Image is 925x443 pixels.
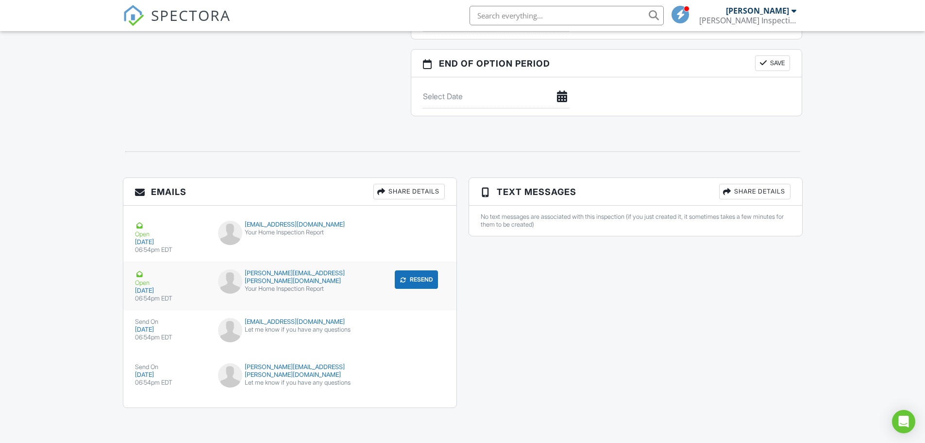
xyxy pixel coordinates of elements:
[135,379,207,387] div: 06:54pm EDT
[218,326,361,334] div: Let me know if you have any questions
[218,318,361,326] div: [EMAIL_ADDRESS][DOMAIN_NAME]
[218,318,242,342] img: default-user-f0147aede5fd5fa78ca7ade42f37bd4542148d508eef1c3d3ea960f66861d68b.jpg
[123,213,456,262] a: Open [DATE] 06:54pm EDT [EMAIL_ADDRESS][DOMAIN_NAME] Your Home Inspection Report
[719,184,790,199] div: Share Details
[755,55,790,71] button: Save
[135,326,207,334] div: [DATE]
[218,363,242,388] img: default-user-f0147aede5fd5fa78ca7ade42f37bd4542148d508eef1c3d3ea960f66861d68b.jpg
[395,270,438,289] button: Resend
[218,269,242,294] img: default-user-f0147aede5fd5fa78ca7ade42f37bd4542148d508eef1c3d3ea960f66861d68b.jpg
[135,363,207,371] div: Send On
[123,262,456,310] a: Open [DATE] 06:54pm EDT [PERSON_NAME][EMAIL_ADDRESS][PERSON_NAME][DOMAIN_NAME] Your Home Inspecti...
[135,246,207,254] div: 06:54pm EDT
[469,178,802,206] h3: Text Messages
[470,6,664,25] input: Search everything...
[218,379,361,387] div: Let me know if you have any questions
[135,238,207,246] div: [DATE]
[218,269,361,285] div: [PERSON_NAME][EMAIL_ADDRESS][PERSON_NAME][DOMAIN_NAME]
[481,213,790,229] div: No text messages are associated with this inspection (if you just created it, it sometimes takes ...
[135,269,207,287] div: Open
[135,221,207,238] div: Open
[423,85,569,108] input: Select Date
[135,371,207,379] div: [DATE]
[218,221,242,245] img: default-user-f0147aede5fd5fa78ca7ade42f37bd4542148d508eef1c3d3ea960f66861d68b.jpg
[123,178,456,206] h3: Emails
[151,5,231,25] span: SPECTORA
[218,363,361,379] div: [PERSON_NAME][EMAIL_ADDRESS][PERSON_NAME][DOMAIN_NAME]
[218,229,361,236] div: Your Home Inspection Report
[135,318,207,326] div: Send On
[123,13,231,34] a: SPECTORA
[135,334,207,341] div: 06:54pm EDT
[218,285,361,293] div: Your Home Inspection Report
[699,16,796,25] div: DeSmith Inspections, LLC
[726,6,789,16] div: [PERSON_NAME]
[439,57,550,70] span: End of Option Period
[135,287,207,295] div: [DATE]
[218,221,361,229] div: [EMAIL_ADDRESS][DOMAIN_NAME]
[373,184,445,199] div: Share Details
[123,5,144,26] img: The Best Home Inspection Software - Spectora
[892,410,915,433] div: Open Intercom Messenger
[135,295,207,302] div: 06:54pm EDT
